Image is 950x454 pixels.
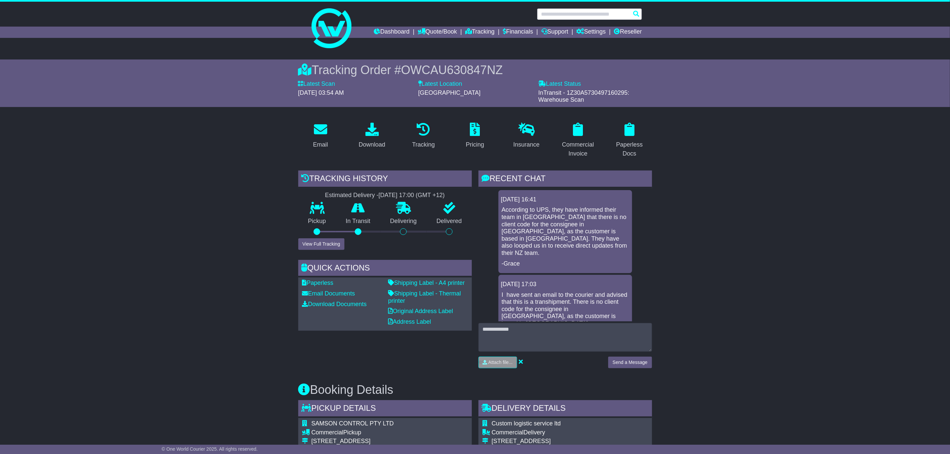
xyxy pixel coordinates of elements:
a: Email Documents [302,290,355,297]
a: Insurance [509,120,544,152]
span: [GEOGRAPHIC_DATA] [418,89,480,96]
button: Send a Message [608,357,652,368]
a: Original Address Label [388,308,453,314]
span: InTransit - 1Z30A5730497160295: Warehouse Scan [538,89,629,103]
div: Insurance [513,140,540,149]
div: Pickup Details [298,400,472,418]
a: Pricing [462,120,488,152]
label: Latest Location [418,80,462,88]
span: Commercial [312,429,343,436]
p: Delivered [427,218,472,225]
span: [DATE] 03:54 AM [298,89,344,96]
a: Paperless Docs [607,120,652,161]
div: [DATE] 17:00 (GMT +12) [379,192,445,199]
h3: Booking Details [298,383,652,397]
span: SAMSON CONTROL PTY LTD [312,420,394,427]
p: Delivering [380,218,427,225]
a: Shipping Label - Thermal printer [388,290,461,304]
a: Reseller [614,27,642,38]
a: Address Label [388,318,431,325]
a: Dashboard [374,27,410,38]
div: [STREET_ADDRESS] [312,438,462,445]
button: View Full Tracking [298,238,344,250]
div: Tracking [412,140,435,149]
a: Quote/Book [418,27,457,38]
div: Paperless Docs [611,140,648,158]
a: Download Documents [302,301,367,307]
p: I have sent an email to the courier and advised that this is a transhipment. There is no client c... [502,291,629,327]
div: Quick Actions [298,260,472,278]
a: Settings [577,27,606,38]
p: -Grace [502,260,629,268]
div: Pricing [466,140,484,149]
div: Delivery [492,429,642,436]
div: Pickup [312,429,462,436]
a: Shipping Label - A4 printer [388,280,465,286]
span: © One World Courier 2025. All rights reserved. [162,446,258,452]
div: RECENT CHAT [478,170,652,188]
a: Financials [503,27,533,38]
a: Commercial Invoice [556,120,601,161]
span: Commercial [492,429,524,436]
div: [DATE] 17:03 [501,281,629,288]
label: Latest Scan [298,80,335,88]
p: In Transit [336,218,380,225]
label: Latest Status [538,80,581,88]
a: Download [354,120,390,152]
div: Download [359,140,385,149]
p: According to UPS, they have informed their team in [GEOGRAPHIC_DATA] that there is no client code... [502,206,629,257]
a: Tracking [465,27,494,38]
a: Tracking [408,120,439,152]
a: Support [541,27,568,38]
p: Pickup [298,218,336,225]
div: Delivery Details [478,400,652,418]
div: Tracking Order # [298,63,652,77]
div: [DATE] 16:41 [501,196,629,203]
div: Tracking history [298,170,472,188]
span: OWCAU630847NZ [401,63,503,77]
span: Custom logistic service ltd [492,420,561,427]
div: Email [313,140,328,149]
div: Commercial Invoice [560,140,596,158]
div: Estimated Delivery - [298,192,472,199]
div: [STREET_ADDRESS] [492,438,642,445]
a: Paperless [302,280,334,286]
a: Email [309,120,332,152]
